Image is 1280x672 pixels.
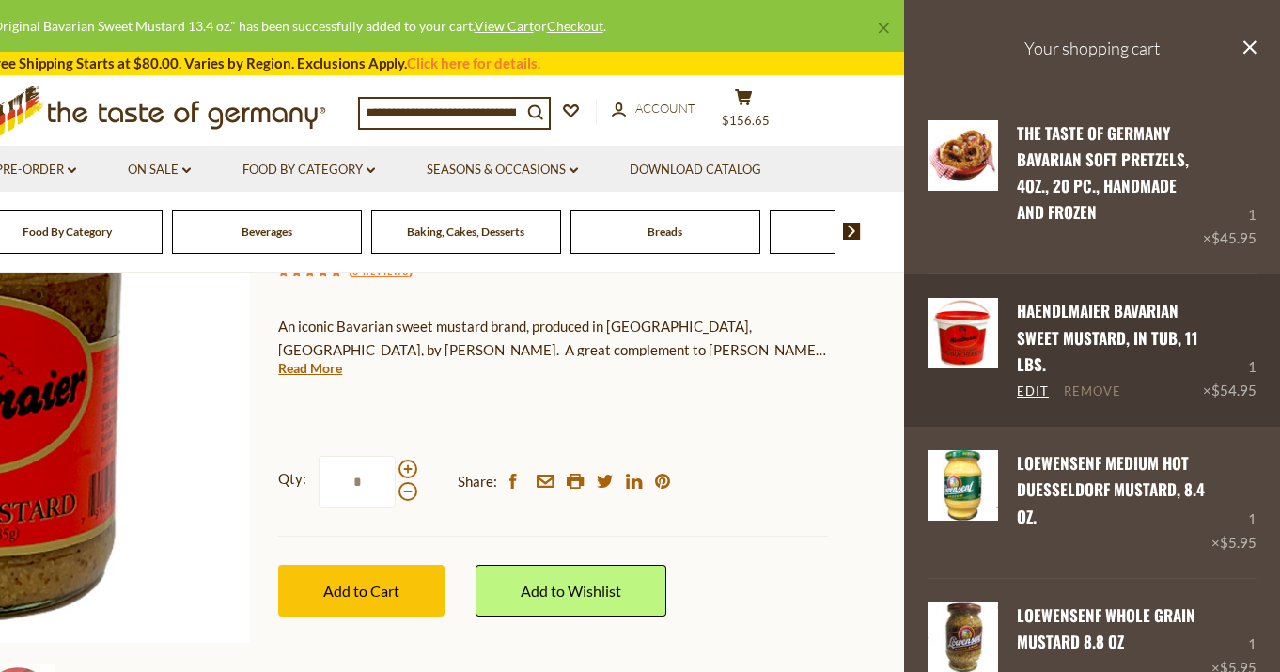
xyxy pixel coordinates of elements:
[476,565,666,617] a: Add to Wishlist
[928,120,998,191] img: The Taste of Germany Bavarian Soft Pretzels, 4oz., 20 pc., handmade and frozen
[648,225,682,239] a: Breads
[278,315,828,362] p: An iconic Bavarian sweet mustard brand, produced in [GEOGRAPHIC_DATA], [GEOGRAPHIC_DATA], by [PER...
[1017,603,1195,653] a: Loewensenf Whole Grain Mustard 8.8 oz
[319,456,396,508] input: Qty:
[278,467,306,491] strong: Qty:
[928,298,998,402] a: Haendlmaier Bavarian Sweet Mustard, in tub, 11 lbs.
[407,55,540,71] a: Click here for details.
[722,113,770,128] span: $156.65
[23,225,112,239] a: Food By Category
[630,160,761,180] a: Download Catalog
[1203,120,1257,251] div: 1 ×
[928,450,998,555] a: Lowensenf Medium Mustard
[128,160,191,180] a: On Sale
[1211,450,1257,555] div: 1 ×
[278,565,445,617] button: Add to Cart
[715,88,772,135] button: $156.65
[1203,298,1257,402] div: 1 ×
[1220,534,1257,551] span: $5.95
[928,120,998,251] a: The Taste of Germany Bavarian Soft Pretzels, 4oz., 20 pc., handmade and frozen
[547,18,603,34] a: Checkout
[928,450,998,521] img: Lowensenf Medium Mustard
[1017,383,1049,400] a: Edit
[1017,451,1205,528] a: Loewensenf Medium Hot Duesseldorf Mustard, 8.4 oz.
[635,101,695,116] span: Account
[1017,299,1198,376] a: Haendlmaier Bavarian Sweet Mustard, in tub, 11 lbs.
[278,359,342,378] a: Read More
[407,225,524,239] a: Baking, Cakes, Desserts
[323,582,399,600] span: Add to Cart
[242,160,375,180] a: Food By Category
[242,225,292,239] a: Beverages
[427,160,578,180] a: Seasons & Occasions
[458,470,497,493] span: Share:
[1064,383,1121,400] a: Remove
[843,223,861,240] img: next arrow
[928,298,998,368] img: Haendlmaier Bavarian Sweet Mustard, in tub, 11 lbs.
[878,23,889,34] a: ×
[1211,229,1257,246] span: $45.95
[1211,382,1257,399] span: $54.95
[349,260,413,279] span: ( )
[475,18,534,34] a: View Cart
[612,99,695,119] a: Account
[1017,121,1189,225] a: The Taste of Germany Bavarian Soft Pretzels, 4oz., 20 pc., handmade and frozen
